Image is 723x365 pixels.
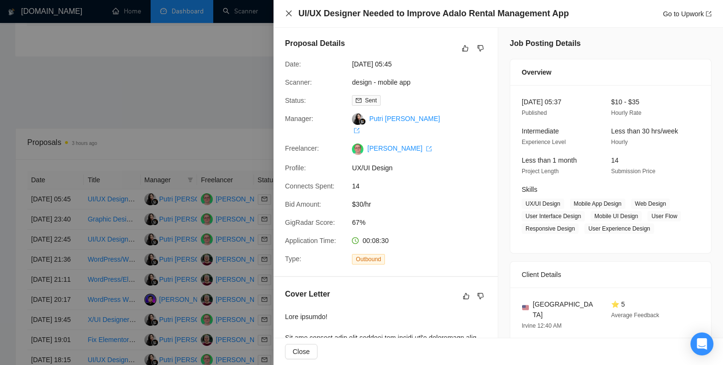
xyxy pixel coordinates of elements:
span: Outbound [352,254,385,265]
span: export [426,146,432,152]
div: Open Intercom Messenger [690,332,713,355]
span: 14 [352,181,495,191]
span: Irvine 12:40 AM [522,322,561,329]
span: Responsive Design [522,223,579,234]
a: Go to Upworkexport [663,10,712,18]
span: Mobile UI Design [591,211,642,221]
span: Date: [285,60,301,68]
span: Manager: [285,115,313,122]
h5: Proposal Details [285,38,345,49]
button: Close [285,344,318,359]
button: Close [285,10,293,18]
span: UX/UI Design [522,199,564,209]
button: dislike [475,290,486,302]
img: c1IGYIjFuGuK-tj5P-vxTyrFujTlPAqDbaRlTKw65lCbWlQsmzgeEAypciEX2ow22a [352,144,363,155]
span: dislike [477,292,484,300]
h5: Cover Letter [285,288,330,300]
span: mail [356,98,361,103]
span: Close [293,346,310,357]
span: Status: [285,97,306,104]
span: dislike [477,44,484,52]
span: ⭐ 5 [611,300,625,308]
span: Intermediate [522,127,559,135]
span: like [463,292,470,300]
span: Sent [365,97,377,104]
span: Web Design [631,199,670,209]
span: Type: [285,255,301,263]
span: Less than 30 hrs/week [611,127,678,135]
span: Application Time: [285,237,336,244]
span: $10 - $35 [611,98,639,106]
span: Hourly Rate [611,110,641,116]
span: Bid Amount: [285,200,321,208]
span: User Interface Design [522,211,585,221]
span: 67% [352,217,495,228]
button: like [460,290,472,302]
span: Overview [522,67,551,77]
a: Putri [PERSON_NAME] export [352,115,440,134]
span: close [285,10,293,17]
span: Profile: [285,164,306,172]
span: 14 [611,156,619,164]
span: export [706,11,712,17]
span: Average Feedback [611,312,659,319]
span: Published [522,110,547,116]
h4: UI/UX Designer Needed to Improve Adalo Rental Management App [298,8,569,20]
a: [PERSON_NAME] export [367,144,432,152]
span: Mobile App Design [570,199,625,209]
span: Connects Spent: [285,182,335,190]
span: $30/hr [352,199,495,210]
h5: Job Posting Details [510,38,581,49]
img: gigradar-bm.png [359,118,366,125]
span: UX/UI Design [352,163,495,173]
span: [GEOGRAPHIC_DATA] [533,299,596,320]
span: like [462,44,469,52]
span: Hourly [611,139,628,145]
span: User Experience Design [584,223,654,234]
button: dislike [475,43,486,54]
span: [DATE] 05:45 [352,59,495,69]
span: 00:08:30 [362,237,389,244]
span: Skills [522,186,537,193]
span: Project Length [522,168,559,175]
button: like [460,43,471,54]
span: clock-circle [352,237,359,244]
span: export [354,128,360,133]
span: Scanner: [285,78,312,86]
div: Client Details [522,262,700,288]
span: Less than 1 month [522,156,577,164]
a: design - mobile app [352,78,410,86]
span: Submission Price [611,168,656,175]
span: GigRadar Score: [285,219,335,226]
span: Experience Level [522,139,566,145]
span: User Flow [647,211,681,221]
span: Freelancer: [285,144,319,152]
img: 🇺🇸 [522,304,529,311]
span: [DATE] 05:37 [522,98,561,106]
